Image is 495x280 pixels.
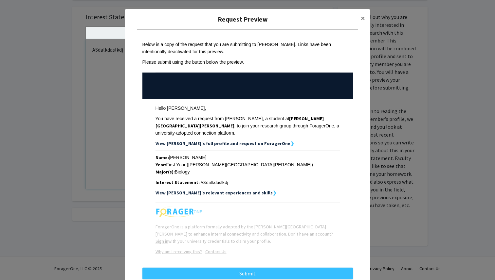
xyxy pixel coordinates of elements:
strong: Year: [156,162,166,168]
div: You have received a request from [PERSON_NAME], a student at , to join your research group throug... [156,115,340,137]
button: Submit [142,268,353,279]
span: × [361,13,365,23]
strong: ❯ [290,140,294,146]
iframe: Chat [5,251,28,275]
strong: View [PERSON_NAME]'s relevant experiences and skills [156,190,273,196]
h5: Request Preview [130,14,356,24]
a: Opens in a new tab [156,249,202,255]
span: ASdalkdaslkdj [201,179,228,185]
span: ForagerOne is a platform formally adopted by the [PERSON_NAME][GEOGRAPHIC_DATA][PERSON_NAME] to e... [156,224,333,244]
div: Biology [156,168,340,175]
a: Opens in a new tab [202,249,227,255]
strong: Interest Statement: [156,179,200,185]
div: First Year ([PERSON_NAME][GEOGRAPHIC_DATA][PERSON_NAME]) [156,161,340,168]
strong: Major(s): [156,169,175,175]
div: Hello [PERSON_NAME], [156,105,340,112]
u: Why am I receiving this? [156,249,202,255]
strong: View [PERSON_NAME]'s full profile and request on ForagerOne [156,140,290,146]
div: Please submit using the button below the preview. [142,58,353,66]
strong: ❯ [273,190,277,196]
button: Close [356,9,370,27]
div: Below is a copy of the request that you are submitting to [PERSON_NAME]. Links have been intentio... [142,41,353,55]
strong: Name: [156,155,169,160]
div: [PERSON_NAME] [156,154,340,161]
u: Contact Us [205,249,227,255]
a: Sign in [156,238,168,244]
